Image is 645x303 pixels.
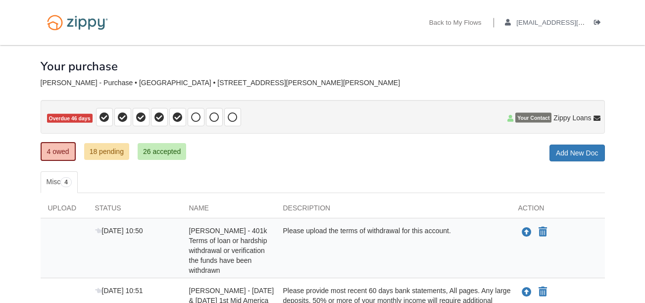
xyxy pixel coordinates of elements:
[84,143,129,160] a: 18 pending
[515,113,551,123] span: Your Contact
[538,226,548,238] button: Declare Andrea Reinhart - 401k Terms of loan or hardship withdrawal or verification the funds hav...
[505,19,630,29] a: edit profile
[521,286,533,299] button: Upload Andrea Reinhart - June & July 2025 1st Mid America CU statements - Transaction history fro...
[41,10,114,35] img: Logo
[60,177,72,187] span: 4
[276,203,511,218] div: Description
[182,203,276,218] div: Name
[276,226,511,275] div: Please upload the terms of withdrawal for this account.
[553,113,591,123] span: Zippy Loans
[41,79,605,87] div: [PERSON_NAME] - Purchase • [GEOGRAPHIC_DATA] • [STREET_ADDRESS][PERSON_NAME][PERSON_NAME]
[189,227,267,274] span: [PERSON_NAME] - 401k Terms of loan or hardship withdrawal or verification the funds have been wit...
[47,114,93,123] span: Overdue 46 days
[516,19,630,26] span: andcook84@outlook.com
[88,203,182,218] div: Status
[511,203,605,218] div: Action
[41,142,76,161] a: 4 owed
[549,145,605,161] a: Add New Doc
[521,226,533,239] button: Upload Andrea Reinhart - 401k Terms of loan or hardship withdrawal or verification the funds have...
[138,143,186,160] a: 26 accepted
[41,203,88,218] div: Upload
[95,287,143,295] span: [DATE] 10:51
[538,286,548,298] button: Declare Andrea Reinhart - June & July 2025 1st Mid America CU statements - Transaction history fr...
[95,227,143,235] span: [DATE] 10:50
[41,60,118,73] h1: Your purchase
[594,19,605,29] a: Log out
[41,171,78,193] a: Misc
[429,19,482,29] a: Back to My Flows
